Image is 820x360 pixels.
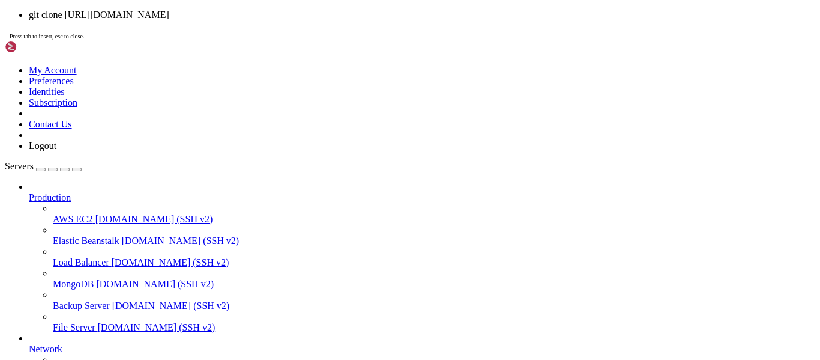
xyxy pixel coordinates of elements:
[53,279,815,290] a: MongoDB [DOMAIN_NAME] (SSH v2)
[5,221,663,232] x-row: root@racknerd-732bd29:~# ls
[5,146,360,156] span: 0.6_yaml@2.8.1/node_modules/vite/dist/node/chunks/dep-Bm2ujbhY.js:32307:9)
[5,16,389,26] span: sx@4.20.6_yaml@2.8.1/node_modules/vite/dist/node/chunks/dep-Bm2ujbhY.js:7515:17)
[122,236,240,246] span: [DOMAIN_NAME] (SSH v2)
[53,322,815,333] a: File Server [DOMAIN_NAME] (SSH v2)
[95,214,213,224] span: [DOMAIN_NAME] (SSH v2)
[29,182,815,333] li: Production
[53,290,815,311] li: Backup Server [DOMAIN_NAME] (SSH v2)
[29,65,77,75] a: My Account
[29,10,815,20] li: git clone [URL][DOMAIN_NAME]
[106,233,139,242] span: clarbot
[298,243,312,253] span: sms
[53,311,815,333] li: File Server [DOMAIN_NAME] (SSH v2)
[341,254,394,264] span: tickets-bot
[10,33,84,40] span: Press tab to insert, esc to close.
[5,243,43,253] span: BloxAuth
[5,161,34,171] span: Servers
[5,161,82,171] a: Servers
[5,114,610,123] span: at asyncReplace (file:///root/web-v2/node_modules/.pnpm/vite@7.1.7_@types+node@24.6.1_jiti@2.6.1_...
[5,135,610,145] span: at rewriteCssUrls (file:///root/web-v2/node_modules/.pnpm/vite@7.1.7_@types+node@24.6.1_jiti@2.6....
[98,322,216,332] span: [DOMAIN_NAME] (SSH v2)
[106,254,134,264] span: docker
[29,344,62,354] span: Network
[58,189,211,199] span: Command failed with exit code 1.
[53,257,815,268] a: Load Balancer [DOMAIN_NAME] (SSH v2)
[5,5,610,15] span: at publicFileToBuiltUrl (file:///root/web-v2/node_modules/.pnpm/vite@7.1.7_@types+node@24.6.1_jit...
[5,81,355,91] span: 6_yaml@2.8.1/node_modules/vite/dist/node/chunks/dep-Bm2ujbhY.js:32347:21)
[5,168,283,177] span: ode_modules/vite/dist/node/chunks/dep-Bm2ujbhY.js:32296:80
[53,236,119,246] span: Elastic Beanstalk
[5,103,283,112] span: ode_modules/vite/dist/node/chunks/dep-Bm2ujbhY.js:32309:16
[96,279,214,289] span: [DOMAIN_NAME] (SSH v2)
[29,119,72,129] a: Contact Us
[5,38,451,47] span: css@1.30.1_tsx@4.20.6_yaml@2.8.1/node_modules/vite/dist/node/chunks/dep-Bm2ujbhY.js:31561:94)
[53,322,95,332] span: File Server
[5,59,403,69] span: _tsx@4.20.6_yaml@2.8.1/node_modules/vite/dist/node/chunks/dep-Bm2ujbhY.js:32289:47)
[5,124,351,134] span: 6_yaml@2.8.1/node_modules/vite/dist/node/chunks/dep-Bm2ujbhY.js:2189:22)
[5,254,19,264] span: bot
[29,192,71,203] span: Production
[5,264,663,275] x-row: root@racknerd-732bd29:~# git clone
[202,254,245,264] span: ScanTrack
[53,214,93,224] span: AWS EC2
[5,200,663,210] x-row: root@racknerd-732bd29:~/web-v2# cd
[29,141,56,151] a: Logout
[29,344,815,355] a: Network
[53,214,815,225] a: AWS EC2 [DOMAIN_NAME] (SSH v2)
[298,254,327,264] span: strike
[5,210,663,221] x-row: root@racknerd-732bd29:~# rm -rf web-v2
[112,257,229,267] span: [DOMAIN_NAME] (SSH v2)
[29,97,77,108] a: Subscription
[5,157,610,166] span: at file:///root/web-v2/node_modules/.pnpm/vite@7.1.7_@types+node@24.6.1_jiti@2.6.1_lightningcss@1...
[29,87,65,97] a: Identities
[53,236,815,246] a: Elastic Beanstalk [DOMAIN_NAME] (SSH v2)
[53,203,815,225] li: AWS EC2 [DOMAIN_NAME] (SSH v2)
[5,233,96,242] span: Amazon-Deal-Monitor
[106,243,192,253] span: discord-gsheet-bot
[53,301,110,311] span: Backup Server
[5,49,610,58] span: at replacerForDeclaration (file:///root/web-v2/node_modules/.pnpm/vite@7.1.7_@types+node@24.6.1_j...
[53,257,109,267] span: Load Balancer
[5,178,451,188] span: at /root/web-v2/node_modules/.pnpm/postcss@8.5.6/node_modules/postcss/lib/container.js:363:18
[112,301,230,311] span: [DOMAIN_NAME] (SSH v2)
[5,27,610,37] span: at Object.urlResolver [as resolver] (file:///root/web-v2/node_modules/.pnpm/vite@7.1.7_@types+nod...
[53,279,94,289] span: MongoDB
[269,233,312,242] span: strikebot
[5,41,74,53] img: Shellngn
[341,243,408,253] span: switch-scraper
[202,243,221,253] span: qbot
[53,268,815,290] li: MongoDB [DOMAIN_NAME] (SSH v2)
[53,301,815,311] a: Backup Server [DOMAIN_NAME] (SSH v2)
[5,189,53,200] span: ELIFECYCLE
[29,192,815,203] a: Production
[226,233,259,242] span: selfbot
[53,246,815,268] li: Load Balancer [DOMAIN_NAME] (SSH v2)
[5,232,663,243] x-row: docker-compose.yml virt-sysprep-firstboot.log
[53,225,815,246] li: Elastic Beanstalk [DOMAIN_NAME] (SSH v2)
[5,92,610,102] span: at file:///root/web-v2/node_modules/.pnpm/vite@7.1.7_@types+node@24.6.1_jiti@2.6.1_lightningcss@1...
[29,76,74,86] a: Preferences
[5,70,610,80] span: at doUrlReplace (file:///root/web-v2/node_modules/.pnpm/vite@7.1.7_@types+node@24.6.1_jiti@2.6.1_...
[182,264,187,275] div: (35, 24)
